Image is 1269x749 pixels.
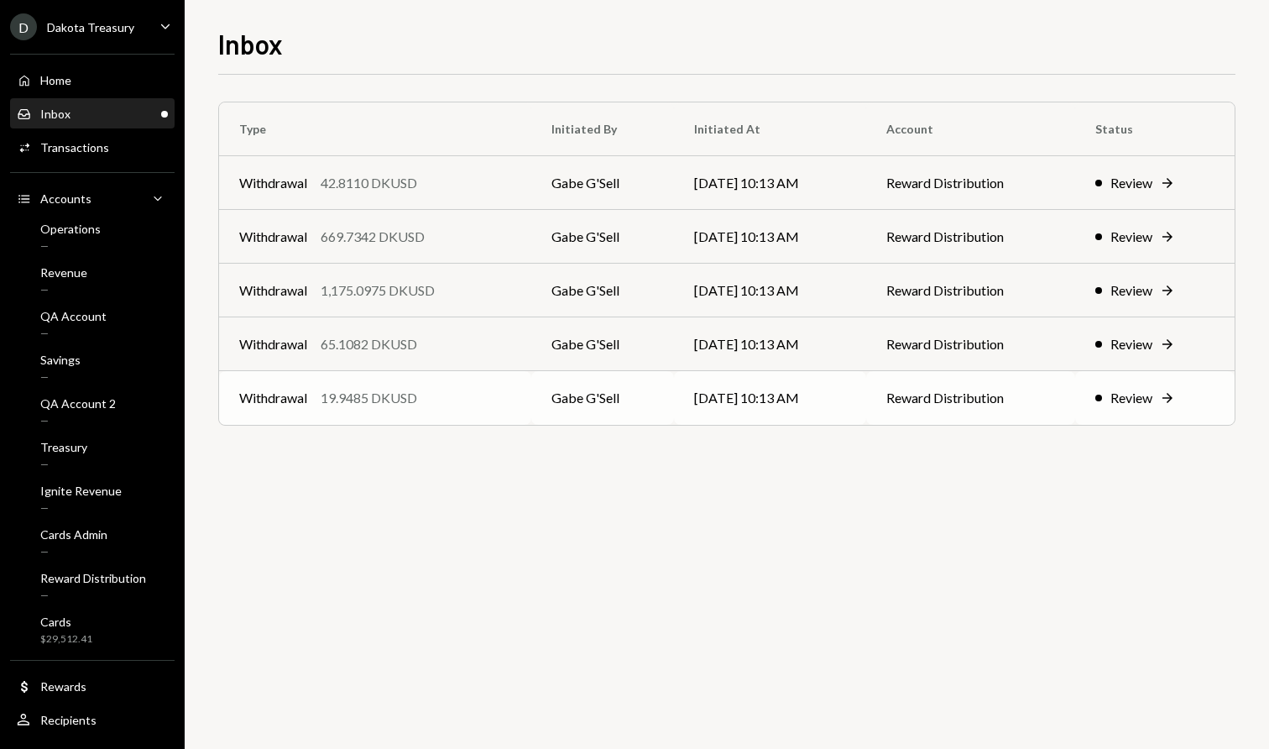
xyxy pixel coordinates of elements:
[321,334,417,354] div: 65.1082 DKUSD
[40,73,71,87] div: Home
[674,156,866,210] td: [DATE] 10:13 AM
[10,217,175,257] a: Operations—
[866,156,1075,210] td: Reward Distribution
[531,371,675,425] td: Gabe G'Sell
[239,388,307,408] div: Withdrawal
[10,65,175,95] a: Home
[239,227,307,247] div: Withdrawal
[40,396,116,411] div: QA Account 2
[40,414,116,428] div: —
[47,20,134,34] div: Dakota Treasury
[531,317,675,371] td: Gabe G'Sell
[674,264,866,317] td: [DATE] 10:13 AM
[40,107,70,121] div: Inbox
[10,348,175,388] a: Savings—
[40,615,92,629] div: Cards
[10,132,175,162] a: Transactions
[40,527,107,542] div: Cards Admin
[40,484,122,498] div: Ignite Revenue
[674,102,866,156] th: Initiated At
[866,210,1075,264] td: Reward Distribution
[218,27,283,60] h1: Inbox
[40,545,107,559] div: —
[531,264,675,317] td: Gabe G'Sell
[10,610,175,650] a: Cards$29,512.41
[866,371,1075,425] td: Reward Distribution
[40,191,91,206] div: Accounts
[10,522,175,563] a: Cards Admin—
[40,222,101,236] div: Operations
[321,280,435,301] div: 1,175.0975 DKUSD
[10,479,175,519] a: Ignite Revenue—
[40,458,87,472] div: —
[239,280,307,301] div: Withdrawal
[321,388,417,408] div: 19.9485 DKUSD
[40,283,87,297] div: —
[531,156,675,210] td: Gabe G'Sell
[866,317,1075,371] td: Reward Distribution
[40,265,87,280] div: Revenue
[531,102,675,156] th: Initiated By
[40,327,107,341] div: —
[866,102,1075,156] th: Account
[866,264,1075,317] td: Reward Distribution
[1110,280,1152,301] div: Review
[1110,334,1152,354] div: Review
[531,210,675,264] td: Gabe G'Sell
[239,334,307,354] div: Withdrawal
[239,173,307,193] div: Withdrawal
[40,140,109,155] div: Transactions
[40,309,107,323] div: QA Account
[219,102,531,156] th: Type
[40,353,81,367] div: Savings
[10,566,175,606] a: Reward Distribution—
[674,210,866,264] td: [DATE] 10:13 AM
[10,671,175,701] a: Rewards
[10,260,175,301] a: Revenue—
[1075,102,1235,156] th: Status
[10,13,37,40] div: D
[10,183,175,213] a: Accounts
[40,571,146,585] div: Reward Distribution
[40,370,81,385] div: —
[10,704,175,735] a: Recipients
[1110,388,1152,408] div: Review
[674,317,866,371] td: [DATE] 10:13 AM
[40,440,87,454] div: Treasury
[40,713,97,727] div: Recipients
[1110,173,1152,193] div: Review
[10,304,175,344] a: QA Account—
[40,632,92,647] div: $29,512.41
[321,227,425,247] div: 669.7342 DKUSD
[10,391,175,432] a: QA Account 2—
[10,435,175,475] a: Treasury—
[40,679,86,694] div: Rewards
[40,589,146,603] div: —
[674,371,866,425] td: [DATE] 10:13 AM
[40,239,101,254] div: —
[40,501,122,516] div: —
[10,98,175,128] a: Inbox
[1110,227,1152,247] div: Review
[321,173,417,193] div: 42.8110 DKUSD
